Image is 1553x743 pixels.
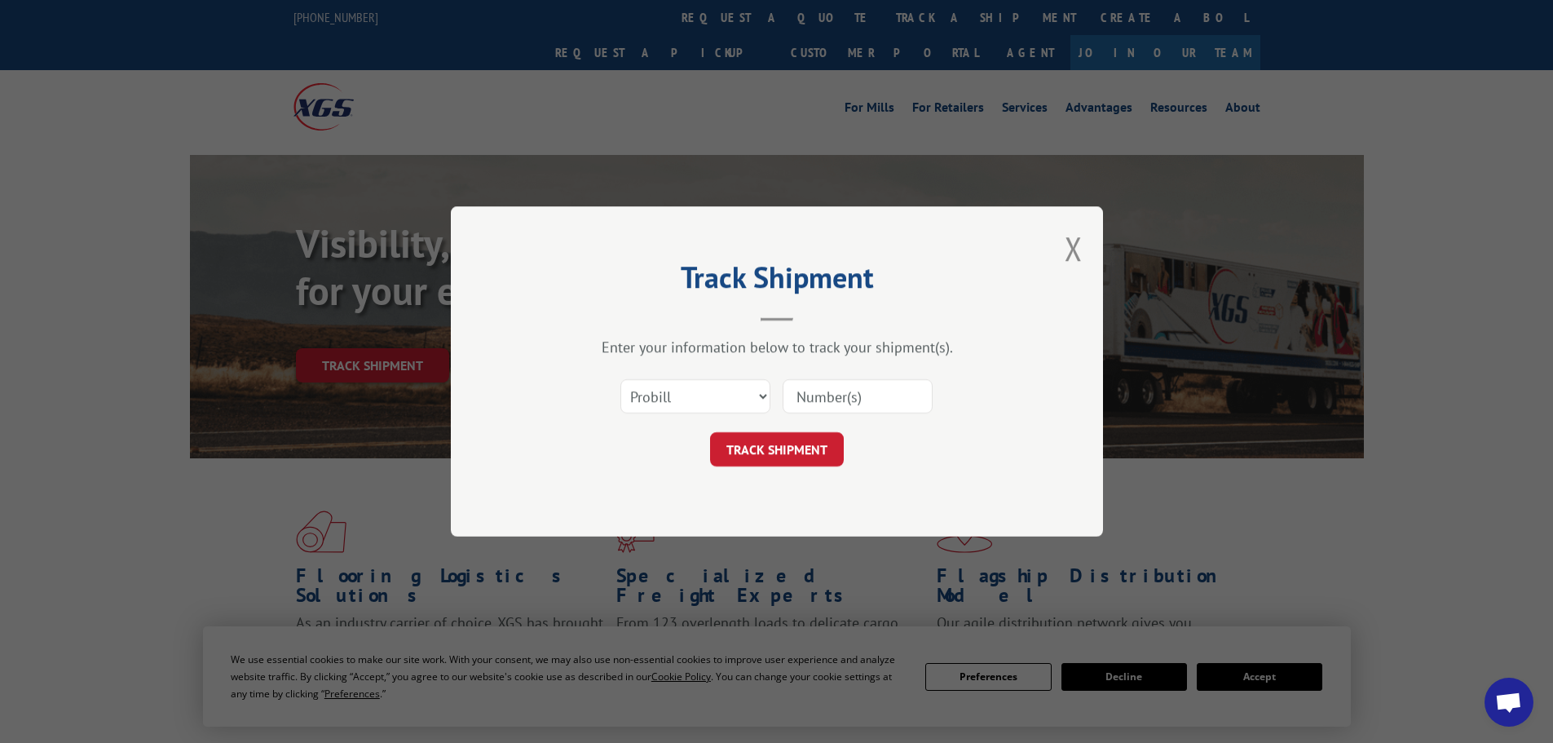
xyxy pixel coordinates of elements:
div: Enter your information below to track your shipment(s). [532,338,1021,356]
div: Open chat [1485,678,1533,727]
button: TRACK SHIPMENT [710,432,844,467]
h2: Track Shipment [532,266,1021,297]
button: Close modal [1065,227,1083,270]
input: Number(s) [783,379,933,414]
